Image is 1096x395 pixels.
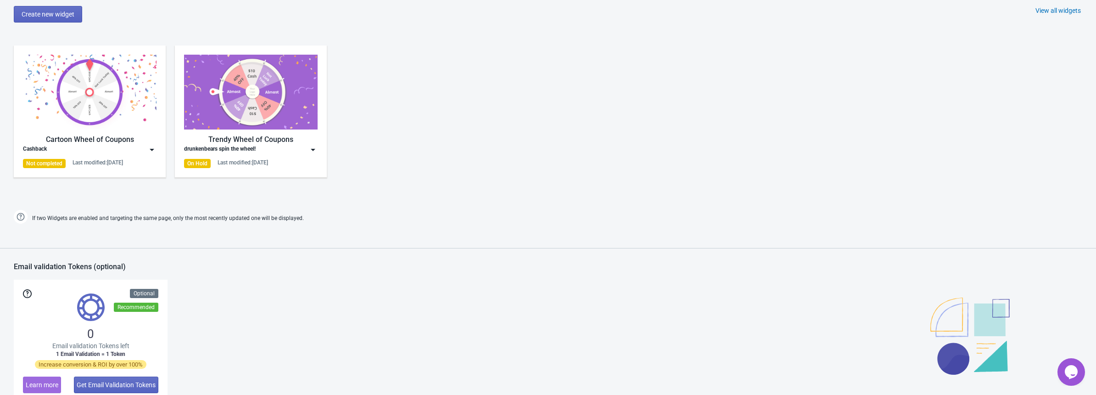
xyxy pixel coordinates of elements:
[23,55,157,130] img: cartoon_game.jpg
[147,145,157,154] img: dropdown.png
[32,211,304,226] span: If two Widgets are enabled and targeting the same page, only the most recently updated one will b...
[1035,6,1081,15] div: View all widgets
[35,360,146,369] span: Increase conversion & ROI by over 100%
[184,134,318,145] div: Trendy Wheel of Coupons
[52,341,129,350] span: Email validation Tokens left
[23,134,157,145] div: Cartoon Wheel of Coupons
[22,11,74,18] span: Create new widget
[77,381,156,389] span: Get Email Validation Tokens
[930,298,1010,375] img: illustration.svg
[26,381,58,389] span: Learn more
[184,145,256,154] div: drunkenbears spin the wheel!
[184,159,211,168] div: On Hold
[114,303,158,312] div: Recommended
[73,159,123,166] div: Last modified: [DATE]
[74,377,158,393] button: Get Email Validation Tokens
[56,350,125,358] span: 1 Email Validation = 1 Token
[130,289,158,298] div: Optional
[308,145,318,154] img: dropdown.png
[77,293,105,321] img: tokens.svg
[14,6,82,23] button: Create new widget
[184,55,318,130] img: trendy_game.png
[23,159,66,168] div: Not completed
[218,159,268,166] div: Last modified: [DATE]
[1057,358,1087,386] iframe: chat widget
[14,210,28,224] img: help.png
[23,145,47,154] div: Cashback
[87,327,94,341] span: 0
[23,377,61,393] button: Learn more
